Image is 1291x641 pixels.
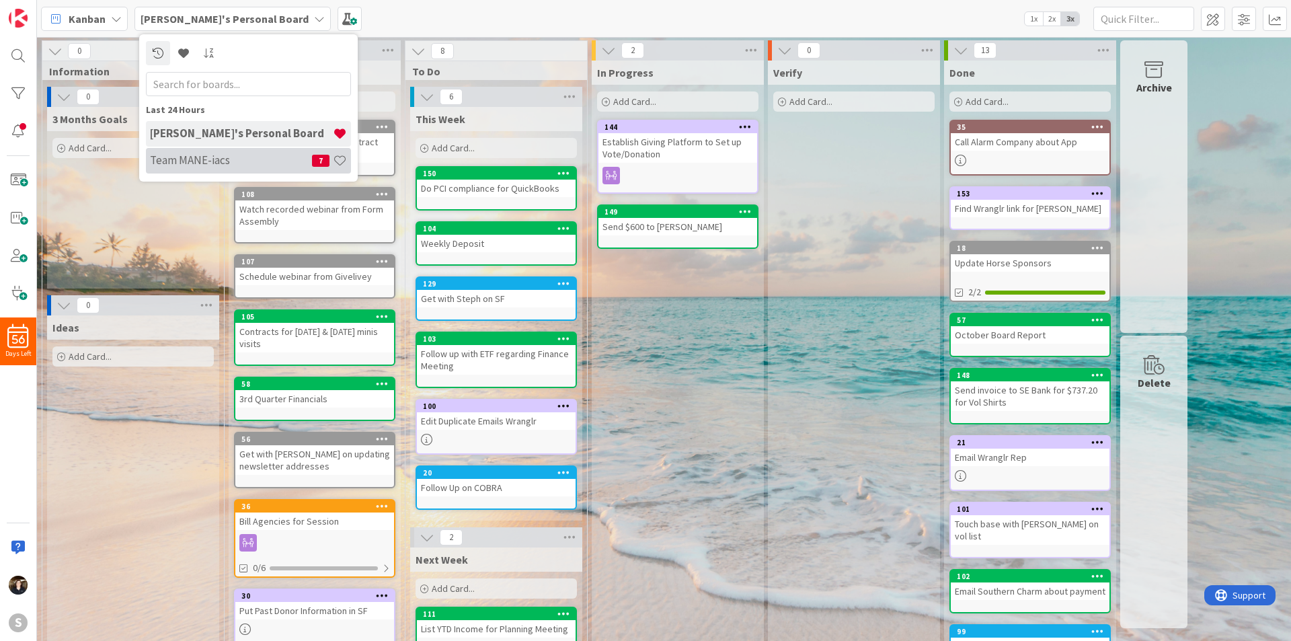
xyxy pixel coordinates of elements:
div: Watch recorded webinar from Form Assembly [235,200,394,230]
div: 35 [957,122,1109,132]
div: 56Get with [PERSON_NAME] on updating newsletter addresses [235,433,394,475]
div: 148Send invoice to SE Bank for $737.20 for Vol Shirts [951,369,1109,411]
span: 3 Months Goals [52,112,128,126]
span: 3x [1061,12,1079,26]
div: Email Wranglr Rep [951,449,1109,466]
div: 101Touch base with [PERSON_NAME] on vol list [951,503,1109,545]
div: 111List YTD Income for Planning Meeting [417,608,576,638]
span: Add Card... [966,96,1009,108]
div: Follow Up on COBRA [417,479,576,496]
div: 148 [957,371,1109,380]
div: 36Bill Agencies for Session [235,500,394,530]
div: 18 [957,243,1109,253]
div: 102 [951,570,1109,582]
span: 0/6 [253,561,266,575]
div: 18Update Horse Sponsors [951,242,1109,272]
span: 2 [440,529,463,545]
div: 103 [423,334,576,344]
div: Delete [1138,375,1171,391]
div: 102 [957,572,1109,581]
span: This Week [416,112,465,126]
span: Next Week [416,553,468,566]
div: Call Alarm Company about App [951,133,1109,151]
span: Information [49,65,207,78]
div: 57 [951,314,1109,326]
div: 56 [241,435,394,444]
div: 150 [417,167,576,180]
div: 101 [957,504,1109,514]
input: Quick Filter... [1093,7,1194,31]
span: 2 [621,42,644,59]
span: Add Card... [432,582,475,595]
div: 108 [235,188,394,200]
img: Visit kanbanzone.com [9,9,28,28]
div: 111 [417,608,576,620]
img: KS [9,576,28,595]
div: 153Find Wranglr link for [PERSON_NAME] [951,188,1109,217]
div: Archive [1136,79,1172,96]
div: 148 [951,369,1109,381]
span: 7 [312,155,329,167]
div: 153 [951,188,1109,200]
div: 101 [951,503,1109,515]
div: 30 [235,590,394,602]
div: Edit Duplicate Emails Wranglr [417,412,576,430]
span: 56 [12,335,25,344]
span: Add Card... [432,142,475,154]
div: 108 [241,190,394,199]
span: 1x [1025,12,1043,26]
span: Verify [773,66,802,79]
div: 100 [417,400,576,412]
div: 107Schedule webinar from Givelivey [235,256,394,285]
div: 18 [951,242,1109,254]
div: 103 [417,333,576,345]
span: Ideas [52,321,79,334]
div: 111 [423,609,576,619]
div: 129Get with Steph on SF [417,278,576,307]
div: 104Weekly Deposit [417,223,576,252]
span: 2x [1043,12,1061,26]
div: 102Email Southern Charm about payment [951,570,1109,600]
span: 2/2 [968,285,981,299]
b: [PERSON_NAME]'s Personal Board [141,12,309,26]
div: Find Wranglr link for [PERSON_NAME] [951,200,1109,217]
div: 21 [951,437,1109,449]
div: 105Contracts for [DATE] & [DATE] minis visits [235,311,394,352]
div: 104 [423,224,576,233]
div: 99 [957,627,1109,636]
span: 0 [68,43,91,59]
div: 149 [598,206,757,218]
div: October Board Report [951,326,1109,344]
span: 0 [77,297,100,313]
div: 144Establish Giving Platform to Set up Vote/Donation [598,121,757,163]
div: Send $600 to [PERSON_NAME] [598,218,757,235]
div: 58 [235,378,394,390]
span: Add Card... [789,96,832,108]
div: 30Put Past Donor Information in SF [235,590,394,619]
div: 103Follow up with ETF regarding Finance Meeting [417,333,576,375]
div: 57 [957,315,1109,325]
div: 149Send $600 to [PERSON_NAME] [598,206,757,235]
span: Add Card... [69,350,112,363]
div: 107 [235,256,394,268]
div: 36 [241,502,394,511]
div: Bill Agencies for Session [235,513,394,530]
div: 35 [951,121,1109,133]
div: 56 [235,433,394,445]
div: 21 [957,438,1109,447]
div: 100Edit Duplicate Emails Wranglr [417,400,576,430]
div: List YTD Income for Planning Meeting [417,620,576,638]
span: 13 [974,42,996,59]
div: 105 [241,312,394,322]
div: 99 [951,626,1109,638]
div: 58 [241,379,394,389]
div: 108Watch recorded webinar from Form Assembly [235,188,394,230]
div: Schedule webinar from Givelivey [235,268,394,285]
div: 57October Board Report [951,314,1109,344]
div: 107 [241,257,394,266]
span: Support [28,2,61,18]
div: 144 [598,121,757,133]
span: 0 [797,42,820,59]
div: Establish Giving Platform to Set up Vote/Donation [598,133,757,163]
div: 129 [417,278,576,290]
